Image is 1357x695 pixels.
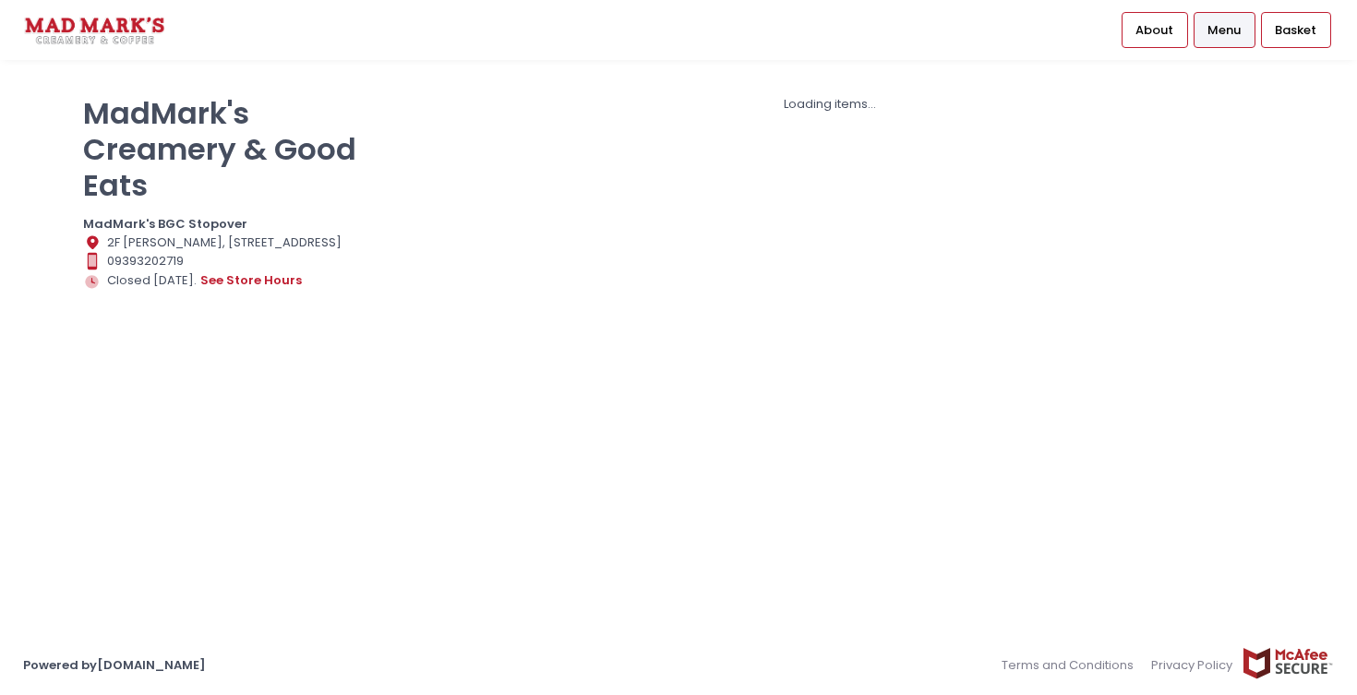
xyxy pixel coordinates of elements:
[83,270,364,291] div: Closed [DATE].
[83,252,364,270] div: 09393202719
[387,95,1274,114] div: Loading items...
[23,14,166,46] img: logo
[1194,12,1255,47] a: Menu
[23,656,206,674] a: Powered by[DOMAIN_NAME]
[1122,12,1188,47] a: About
[83,234,364,252] div: 2F [PERSON_NAME], [STREET_ADDRESS]
[83,215,247,233] b: MadMark's BGC Stopover
[1275,21,1316,40] span: Basket
[83,95,364,203] p: MadMark's Creamery & Good Eats
[1143,647,1243,683] a: Privacy Policy
[199,270,303,291] button: see store hours
[1242,647,1334,679] img: mcafee-secure
[1002,647,1143,683] a: Terms and Conditions
[1135,21,1173,40] span: About
[1207,21,1241,40] span: Menu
